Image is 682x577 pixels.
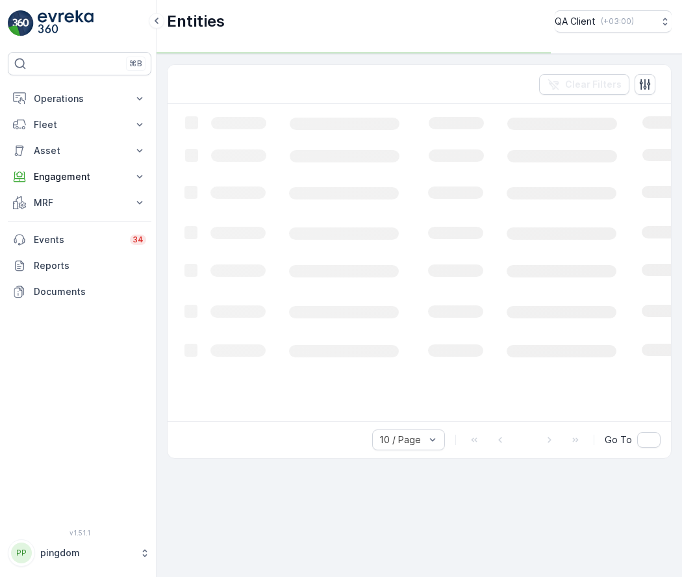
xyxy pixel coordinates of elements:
[34,259,146,272] p: Reports
[8,10,34,36] img: logo
[555,15,596,28] p: QA Client
[8,227,151,253] a: Events34
[11,543,32,563] div: PP
[34,196,125,209] p: MRF
[34,92,125,105] p: Operations
[8,539,151,567] button: PPpingdom
[605,433,632,446] span: Go To
[539,74,629,95] button: Clear Filters
[40,546,133,559] p: pingdom
[34,144,125,157] p: Asset
[8,86,151,112] button: Operations
[8,279,151,305] a: Documents
[601,16,634,27] p: ( +03:00 )
[34,233,122,246] p: Events
[8,529,151,537] span: v 1.51.1
[8,190,151,216] button: MRF
[34,285,146,298] p: Documents
[8,138,151,164] button: Asset
[8,253,151,279] a: Reports
[167,11,225,32] p: Entities
[8,112,151,138] button: Fleet
[8,164,151,190] button: Engagement
[129,58,142,69] p: ⌘B
[133,235,144,245] p: 34
[555,10,672,32] button: QA Client(+03:00)
[34,170,125,183] p: Engagement
[34,118,125,131] p: Fleet
[565,78,622,91] p: Clear Filters
[38,10,94,36] img: logo_light-DOdMpM7g.png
